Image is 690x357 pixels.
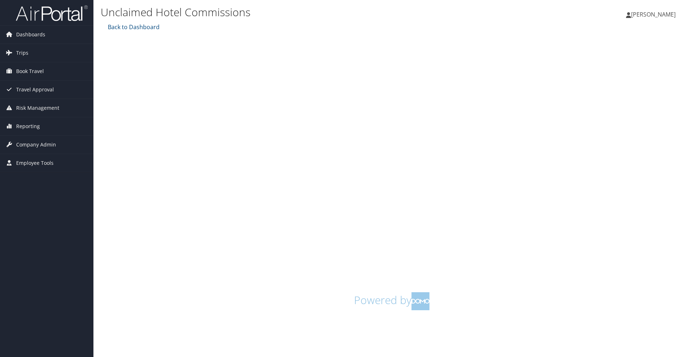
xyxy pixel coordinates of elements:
[16,117,40,135] span: Reporting
[16,99,59,117] span: Risk Management
[16,26,45,44] span: Dashboards
[16,5,88,22] img: airportal-logo.png
[626,4,683,25] a: [PERSON_NAME]
[16,81,54,99] span: Travel Approval
[106,292,677,310] h1: Powered by
[16,154,54,172] span: Employee Tools
[106,23,160,31] a: Back to Dashboard
[16,44,28,62] span: Trips
[411,292,429,310] img: domo-logo.png
[16,136,56,154] span: Company Admin
[16,62,44,80] span: Book Travel
[631,10,676,18] span: [PERSON_NAME]
[101,5,489,20] h1: Unclaimed Hotel Commissions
